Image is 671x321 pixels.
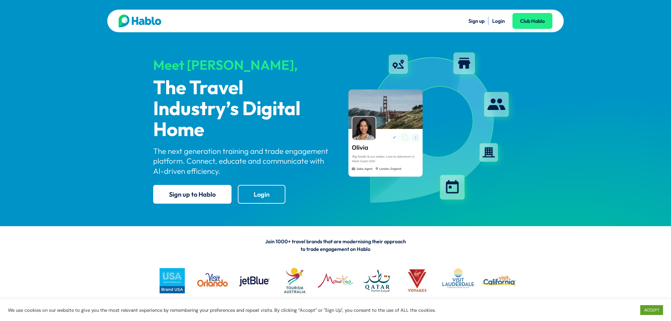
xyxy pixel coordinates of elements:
[153,146,330,176] p: The next generation training and trade engagement platform. Connect, educate and communicate with...
[439,262,477,299] img: LAUDERDALE
[153,58,330,72] div: Meet [PERSON_NAME],
[317,262,355,299] img: MTPA
[341,47,518,209] img: hablo-profile-image
[8,307,466,313] div: We use cookies on our website to give you the most relevant experience by remembering your prefer...
[194,262,232,299] img: VO
[398,262,436,299] img: VV logo
[119,15,161,27] img: Hablo logo main 2
[640,305,663,315] a: ACCEPT
[238,185,285,204] a: Login
[492,18,505,24] a: Login
[468,18,485,24] a: Sign up
[512,13,552,29] a: Club Hablo
[153,262,191,299] img: busa
[265,238,406,252] span: Join 1000+ travel brands that are modernising their approach to trade engagement on Hablo
[235,262,273,299] img: jetblue
[153,78,330,141] p: The Travel Industry’s Digital Home
[480,262,518,299] img: vc logo
[357,262,395,299] img: QATAR
[153,185,231,204] a: Sign up to Hablo
[276,262,314,299] img: Tourism Australia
